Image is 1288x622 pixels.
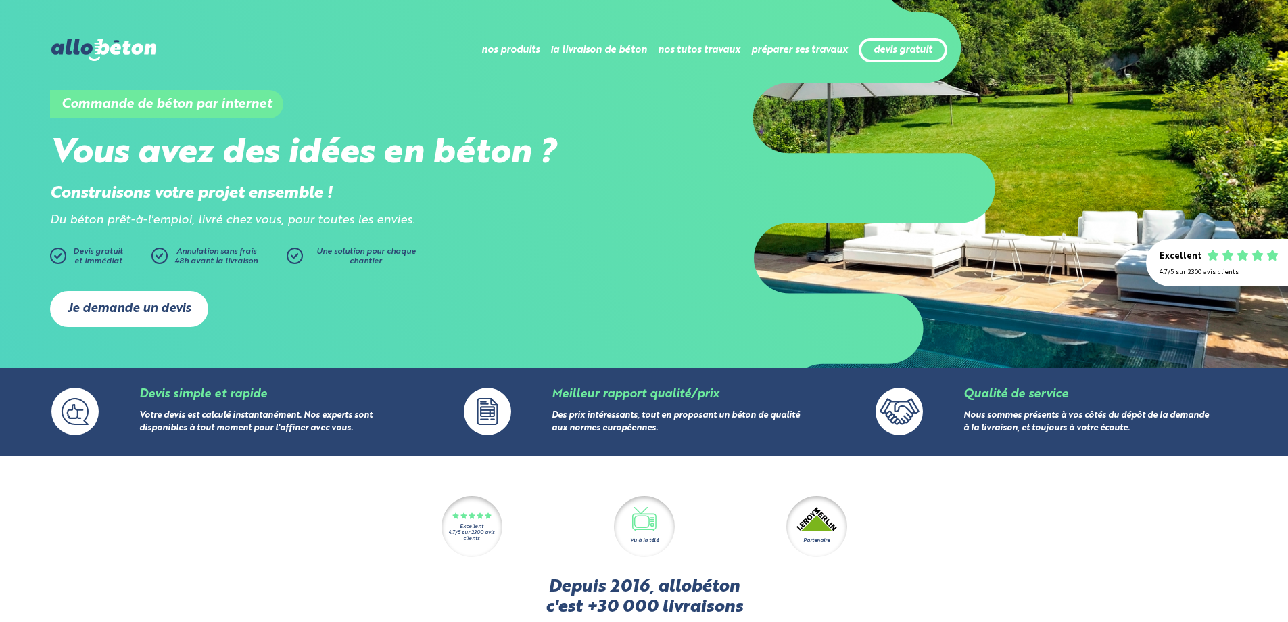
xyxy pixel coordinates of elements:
[151,248,287,271] a: Annulation sans frais48h avant la livraison
[460,524,483,530] div: Excellent
[50,215,415,226] i: Du béton prêt-à-l'emploi, livré chez vous, pour toutes les envies.
[50,90,283,118] h1: Commande de béton par internet
[1160,269,1274,276] div: 4.7/5 sur 2300 avis clients
[50,291,208,327] a: Je demande un devis
[316,248,416,265] span: Une solution pour chaque chantier
[174,248,258,265] span: Annulation sans frais 48h avant la livraison
[287,248,422,271] a: Une solution pour chaque chantier
[803,537,830,545] div: Partenaire
[481,34,540,66] li: nos produits
[139,388,267,400] a: Devis simple et rapide
[751,34,848,66] li: préparer ses travaux
[630,537,659,545] div: Vu à la télé
[50,134,644,174] h2: Vous avez des idées en béton ?
[550,34,647,66] li: la livraison de béton
[50,185,333,202] strong: Construisons votre projet ensemble !
[552,411,800,432] a: Des prix intéressants, tout en proposant un béton de qualité aux normes européennes.
[139,411,373,432] a: Votre devis est calculé instantanément. Nos experts sont disponibles à tout moment pour l'affiner...
[442,530,502,542] div: 4.7/5 sur 2300 avis clients
[50,248,145,271] a: Devis gratuitet immédiat
[874,45,932,56] a: devis gratuit
[552,388,719,400] a: Meilleur rapport qualité/prix
[963,411,1209,432] a: Nous sommes présents à vos côtés du dépôt de la demande à la livraison, et toujours à votre écoute.
[73,248,123,265] span: Devis gratuit et immédiat
[963,388,1068,400] a: Qualité de service
[1160,252,1201,262] div: Excellent
[51,39,156,61] img: allobéton
[658,34,740,66] li: nos tutos travaux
